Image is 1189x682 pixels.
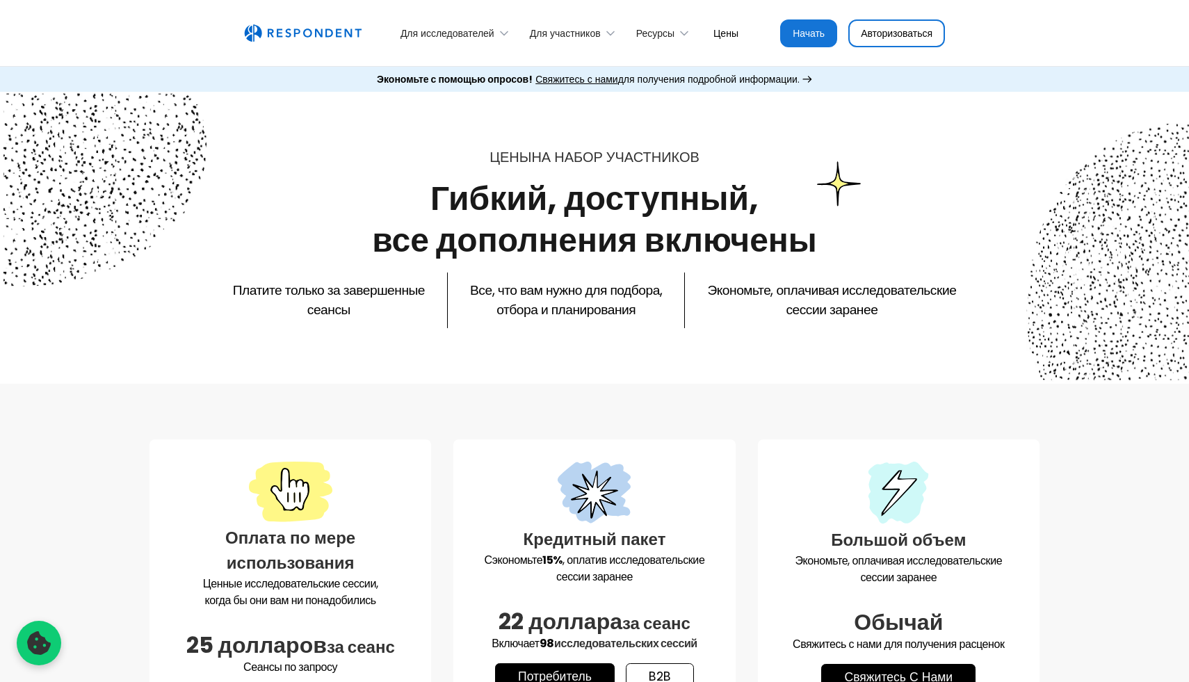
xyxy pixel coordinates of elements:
font: Гибкий, доступный, [430,175,759,222]
font: Большой объем [831,528,966,551]
font: Цены [713,26,738,40]
a: дом [244,24,362,42]
font: Ценные исследовательские сессии, [203,576,378,592]
a: Авторизоваться [848,19,945,47]
img: Логотип пользовательского интерфейса без названия [244,24,362,42]
font: 22 доллара [499,606,622,637]
font: Экономьте с помощью опросов! [377,72,533,86]
font: за сеанс [622,612,690,635]
font: 15% [542,552,563,568]
font: сессии заранее [556,569,633,585]
a: Начать [780,19,837,47]
font: Для исследователей [401,26,494,40]
font: Начать [793,26,825,40]
a: Цены [702,17,750,49]
font: отбора и планирования [496,300,636,319]
font: когда бы они вам ни понадобились [205,592,376,608]
font: на набор участников [531,147,699,167]
font: Оплата по мере использования [225,526,355,574]
font: Включает [492,635,540,651]
div: Для участников [522,17,629,49]
font: Сеансы по запросу [243,659,337,675]
font: Для участников [530,26,601,40]
font: Экономьте, оплачивая исследовательские [707,281,956,300]
font: Экономьте, оплачивая исследовательские [795,553,1002,569]
font: ЦЕНЫ [490,147,531,167]
div: Ресурсы [629,17,702,49]
font: Платите только за завершенные [233,281,425,300]
font: за сеанс [327,635,395,658]
font: все дополнения включены [372,217,817,263]
font: сеансы [307,300,350,319]
font: Свяжитесь с нами для получения расценок [793,636,1005,652]
font: 98 [540,635,554,651]
font: исследовательских сессий [554,635,697,651]
font: для получения подробной информации. [618,72,800,86]
font: 25 долларов [186,629,327,660]
div: Для исследователей [393,17,522,49]
font: Свяжитесь с нами [535,72,617,86]
font: Авторизоваться [861,26,932,40]
font: Кредитный пакет [524,528,666,551]
font: Все, что вам нужно для подбора, [470,281,662,300]
font: , оплатив исследовательские [563,552,704,568]
font: Ресурсы [636,26,674,40]
font: сессии заранее [786,300,877,319]
font: Сэкономьте [485,552,543,568]
font: сессии заранее [860,569,937,585]
font: Обычай [854,606,943,638]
